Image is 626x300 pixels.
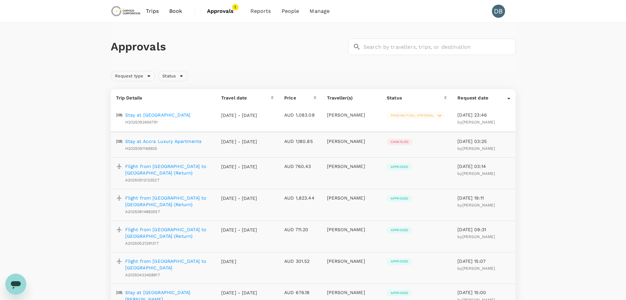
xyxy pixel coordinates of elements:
span: Pending final approval [387,113,438,118]
span: [PERSON_NAME] [462,234,495,239]
div: Request date [457,95,507,101]
span: by [457,120,495,124]
span: by [457,171,495,176]
p: AUD 301.52 [284,258,316,264]
p: [DATE] 03:14 [457,163,510,170]
a: Flight from [GEOGRAPHIC_DATA] to [GEOGRAPHIC_DATA] (Return) [125,195,211,208]
span: Approved [387,291,412,295]
span: Manage [310,7,330,15]
p: [PERSON_NAME] [327,258,376,264]
div: DB [492,5,505,18]
p: AUD 1,823.44 [284,195,316,201]
p: AUD 760.43 [284,163,316,170]
span: People [282,7,299,15]
span: [PERSON_NAME] [462,146,495,151]
input: Search by travellers, trips, or destination [363,39,516,55]
span: Book [169,7,182,15]
p: [PERSON_NAME] [327,163,376,170]
p: [DATE] 15:00 [457,289,510,296]
div: Travel date [221,95,271,101]
h1: Approvals [111,40,346,54]
span: A20250814883557 [125,209,160,214]
p: [DATE] 15:07 [457,258,510,264]
p: [PERSON_NAME] [327,289,376,296]
span: Approved [387,165,412,169]
p: [DATE] - [DATE] [221,227,257,233]
span: Approvals [207,7,240,15]
span: by [457,203,495,207]
p: [PERSON_NAME] [327,195,376,201]
span: [PERSON_NAME] [462,266,495,271]
p: [DATE] [221,258,257,265]
div: Pending final approval [387,112,445,119]
p: Trip Details [116,95,211,101]
div: Status [387,95,444,101]
p: AUD 1,083.08 [284,112,316,118]
span: A20250912133527 [125,178,159,182]
a: Stay at [GEOGRAPHIC_DATA] [125,112,191,118]
span: [PERSON_NAME] [462,171,495,176]
span: [PERSON_NAME] [462,203,495,207]
span: by [457,266,495,271]
span: Approved [387,196,412,201]
p: [DATE] - [DATE] [221,289,257,296]
span: [PERSON_NAME] [462,120,495,124]
span: by [457,146,495,151]
iframe: Button to launch messaging window [5,274,26,295]
a: Flight from [GEOGRAPHIC_DATA] to [GEOGRAPHIC_DATA] (Return) [125,226,211,239]
span: A20250423458917 [125,273,160,277]
a: Stay at Accra Luxury Apartments [125,138,202,145]
span: Request type [111,73,148,79]
p: [PERSON_NAME] [327,138,376,145]
p: [DATE] 03:25 [457,138,510,145]
span: Canceled [387,140,412,144]
p: AUD 676.18 [284,289,316,296]
p: [DATE] - [DATE] [221,163,257,170]
span: Approved [387,228,412,232]
a: Flight from [GEOGRAPHIC_DATA] to [GEOGRAPHIC_DATA] (Return) [125,163,211,176]
p: [PERSON_NAME] [327,112,376,118]
p: AUD 711.20 [284,226,316,233]
p: [DATE] 19:11 [457,195,510,201]
span: Approved [387,259,412,264]
p: [DATE] - [DATE] [221,138,257,145]
span: Trips [146,7,159,15]
span: H2025092656791 [125,120,158,124]
p: [PERSON_NAME] [327,226,376,233]
div: Status [158,71,188,81]
span: H2025091169925 [125,146,157,151]
div: Price [284,95,313,101]
p: [DATE] - [DATE] [221,112,257,119]
p: [DATE] 09:31 [457,226,510,233]
span: Status [158,73,180,79]
span: Reports [250,7,271,15]
span: by [457,234,495,239]
p: Traveller(s) [327,95,376,101]
p: AUD 1,180.85 [284,138,316,145]
a: Flight from [GEOGRAPHIC_DATA] to [GEOGRAPHIC_DATA] [125,258,211,271]
span: A20250521291317 [125,241,159,246]
p: [DATE] 23:46 [457,112,510,118]
img: Chrysos Corporation [111,4,141,18]
div: Request type [111,71,156,81]
span: 1 [232,4,239,11]
p: [DATE] - [DATE] [221,195,257,202]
